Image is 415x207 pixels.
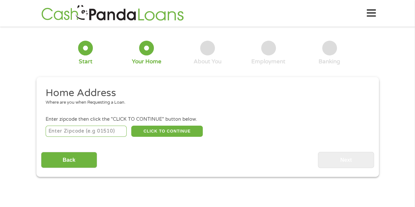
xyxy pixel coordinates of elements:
input: Back [41,152,97,168]
div: Your Home [132,58,161,65]
div: About You [194,58,221,65]
input: Next [318,152,374,168]
input: Enter Zipcode (e.g 01510) [46,126,127,137]
button: CLICK TO CONTINUE [131,126,203,137]
div: Start [79,58,93,65]
div: Where are you when Requesting a Loan. [46,99,364,106]
div: Banking [319,58,340,65]
h2: Home Address [46,87,364,100]
img: GetLoanNow Logo [39,4,186,23]
div: Enter zipcode then click the "CLICK TO CONTINUE" button below. [46,116,369,123]
div: Employment [251,58,285,65]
